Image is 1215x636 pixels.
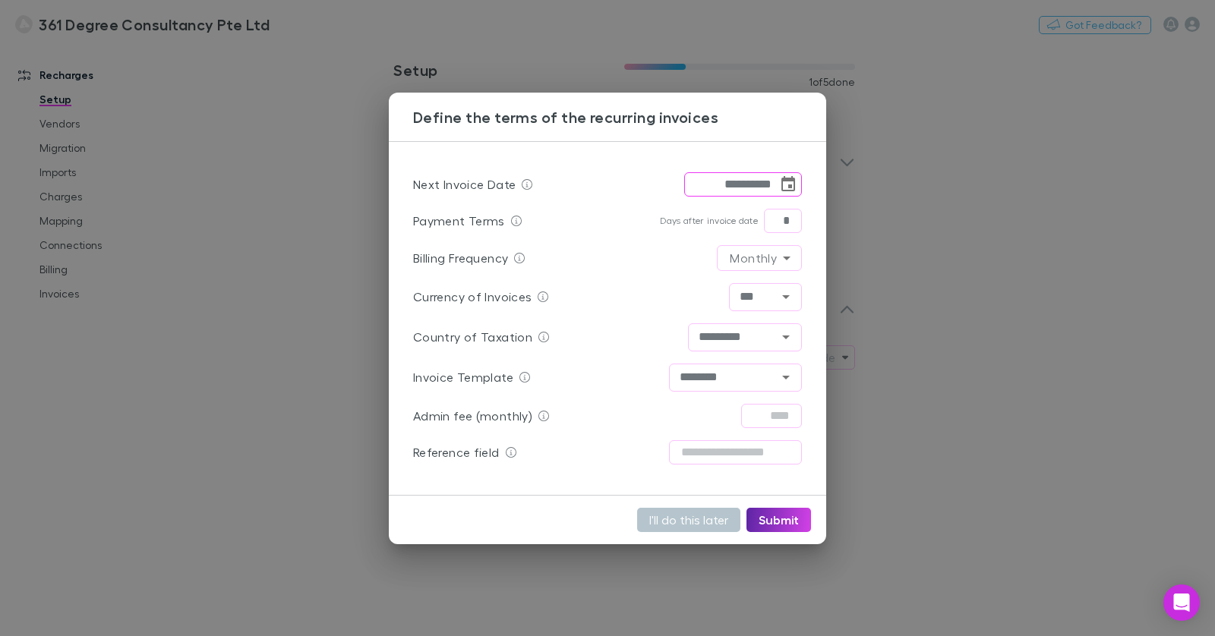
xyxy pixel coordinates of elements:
[778,174,799,195] button: Choose date, selected date is Sep 30, 2025
[413,249,508,267] p: Billing Frequency
[413,212,505,230] p: Payment Terms
[775,326,797,348] button: Open
[718,246,801,270] div: Monthly
[413,407,532,425] p: Admin fee (monthly)
[746,508,811,532] button: Submit
[775,286,797,307] button: Open
[413,368,513,386] p: Invoice Template
[413,443,500,461] p: Reference field
[660,215,758,227] p: Days after invoice date
[637,508,740,532] button: I'll do this later
[413,288,532,306] p: Currency of Invoices
[413,328,532,346] p: Country of Taxation
[413,175,516,194] p: Next Invoice Date
[775,367,797,388] button: Open
[1163,584,1200,621] div: Open Intercom Messenger
[413,108,826,126] h3: Define the terms of the recurring invoices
